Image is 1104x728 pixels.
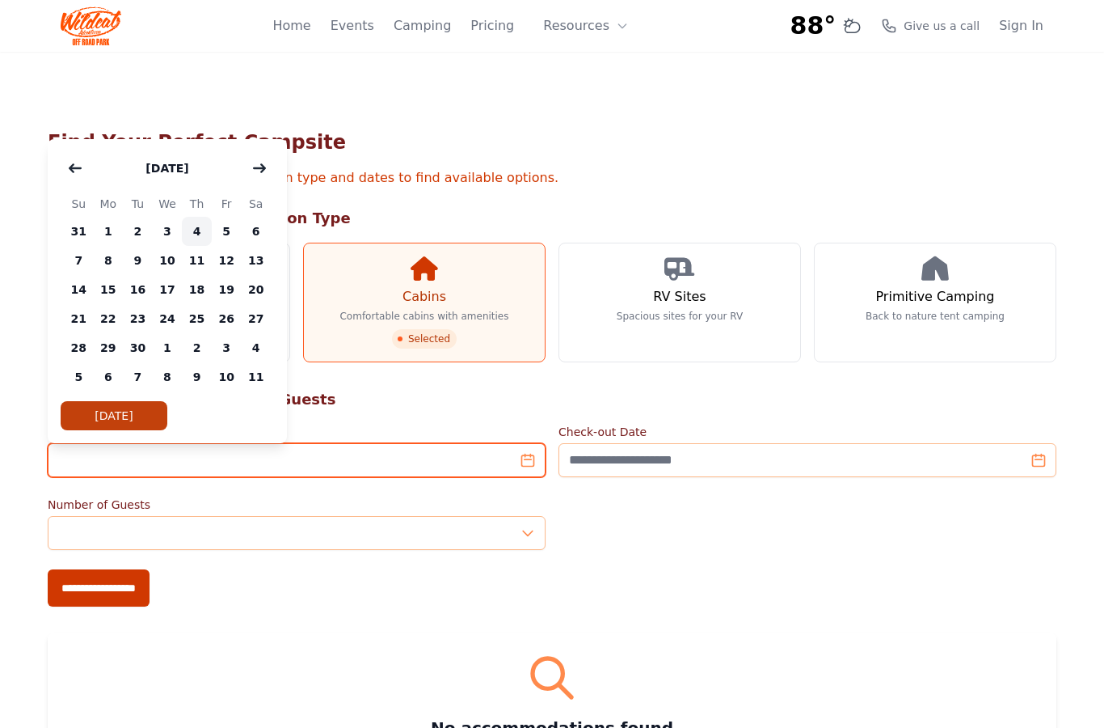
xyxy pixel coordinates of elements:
span: 28 [64,333,94,362]
span: 18 [182,275,212,304]
span: 5 [212,217,242,246]
p: Comfortable cabins with amenities [339,310,508,323]
span: 30 [123,333,153,362]
span: 6 [94,362,124,392]
span: 24 [153,304,183,333]
span: 29 [94,333,124,362]
span: 11 [182,246,212,275]
span: 8 [94,246,124,275]
a: Home [272,16,310,36]
label: Check-out Date [558,424,1056,440]
h3: RV Sites [653,287,706,307]
h3: Primitive Camping [876,287,995,307]
span: Selected [392,329,457,349]
span: 10 [212,362,242,392]
span: 26 [212,304,242,333]
span: 23 [123,304,153,333]
span: Tu [123,194,153,214]
a: Give us a call [881,18,980,34]
span: Su [64,194,94,214]
span: 9 [182,362,212,392]
span: 88° [790,11,836,40]
a: Camping [394,16,451,36]
span: 20 [241,275,271,304]
h2: Step 2: Select Your Dates & Guests [48,388,1056,411]
a: Pricing [470,16,514,36]
img: Wildcat Logo [61,6,121,45]
p: Select your preferred accommodation type and dates to find available options. [48,168,1056,188]
h3: Cabins [402,287,446,307]
span: 27 [241,304,271,333]
span: 3 [153,217,183,246]
a: Cabins Comfortable cabins with amenities Selected [303,243,546,362]
span: Fr [212,194,242,214]
span: 5 [64,362,94,392]
span: 11 [241,362,271,392]
span: 13 [241,246,271,275]
span: 17 [153,275,183,304]
span: Give us a call [904,18,980,34]
span: 15 [94,275,124,304]
span: 4 [182,217,212,246]
span: 31 [64,217,94,246]
span: 3 [212,333,242,362]
span: 14 [64,275,94,304]
span: Sa [241,194,271,214]
span: 12 [212,246,242,275]
h1: Find Your Perfect Campsite [48,129,1056,155]
span: 25 [182,304,212,333]
span: 7 [64,246,94,275]
a: Primitive Camping Back to nature tent camping [814,243,1056,362]
label: Number of Guests [48,497,546,513]
button: [DATE] [61,401,167,430]
span: We [153,194,183,214]
span: 2 [123,217,153,246]
span: 7 [123,362,153,392]
a: Events [331,16,374,36]
button: [DATE] [129,152,204,184]
p: Spacious sites for your RV [617,310,743,323]
span: 2 [182,333,212,362]
span: 10 [153,246,183,275]
span: 8 [153,362,183,392]
button: Resources [533,10,638,42]
span: 6 [241,217,271,246]
span: Th [182,194,212,214]
span: Mo [94,194,124,214]
span: 19 [212,275,242,304]
a: Sign In [999,16,1043,36]
label: Check-in Date [48,424,546,440]
p: Back to nature tent camping [866,310,1005,323]
h2: Step 1: Choose Accommodation Type [48,207,1056,230]
span: 22 [94,304,124,333]
span: 4 [241,333,271,362]
span: 1 [94,217,124,246]
span: 16 [123,275,153,304]
span: 21 [64,304,94,333]
span: 9 [123,246,153,275]
span: 1 [153,333,183,362]
a: RV Sites Spacious sites for your RV [558,243,801,362]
